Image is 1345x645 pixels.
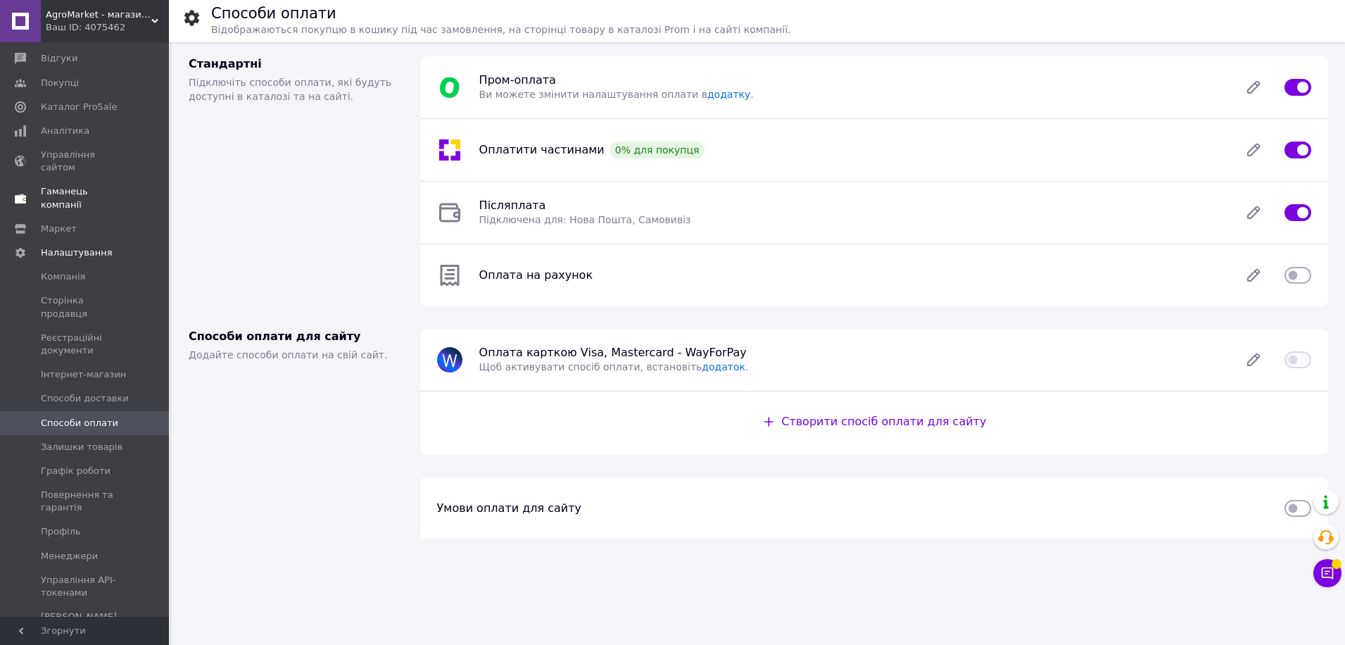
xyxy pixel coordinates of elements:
[189,330,361,343] span: Способи оплати для сайту
[41,368,126,381] span: Інтернет-магазин
[41,489,130,514] span: Повернення та гарантія
[41,149,130,174] span: Управління сайтом
[479,89,754,100] span: Ви можете змінити налаштування оплати в .
[41,465,110,477] span: Графік роботи
[41,441,122,453] span: Залишки товарів
[41,125,89,137] span: Аналітика
[41,550,98,563] span: Менеджери
[479,143,605,156] span: Оплатити частинами
[41,332,130,357] span: Реєстраційні документи
[479,199,546,212] span: Післяплата
[707,89,750,100] a: додатку
[41,525,81,538] span: Профіль
[479,214,691,225] span: Підключена для: Нова Пошта, Самовивіз
[1313,559,1341,587] button: Чат з покупцем
[211,24,790,35] span: Відображаються покупцю в кошику під час замовлення, на сторінці товару в каталозі Prom і на сайті...
[610,142,705,158] div: 0% для покупця
[46,21,169,34] div: Ваш ID: 4075462
[41,52,77,65] span: Відгуки
[189,349,387,361] span: Додайте способи оплати на свій сайт.
[479,361,749,372] span: Щоб активувати спосіб оплати, встановіть .
[41,185,130,211] span: Гаманець компанії
[41,392,129,405] span: Способи доставки
[189,57,262,70] span: Стандартні
[41,417,118,430] span: Способи оплати
[437,501,581,515] span: Умови оплати для сайту
[479,346,747,359] span: Оплата карткою Visa, Mastercard - WayForPay
[762,414,986,430] div: Створити спосіб оплати для сайту
[211,5,336,22] h1: Способи оплати
[41,270,85,283] span: Компанія
[41,77,79,89] span: Покупці
[41,223,77,235] span: Маркет
[41,246,113,259] span: Налаштування
[41,574,130,599] span: Управління API-токенами
[41,101,117,113] span: Каталог ProSale
[41,294,130,320] span: Сторінка продавця
[479,73,556,87] span: Пром-оплата
[46,8,151,21] span: AgroMarket - магазин для саду та городу!
[479,268,593,282] span: Оплата на рахунок
[189,77,391,102] span: Підключіть способи оплати, які будуть доступні в каталозі та на сайті.
[702,361,745,372] a: додаток
[781,415,986,428] span: Створити спосіб оплати для сайту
